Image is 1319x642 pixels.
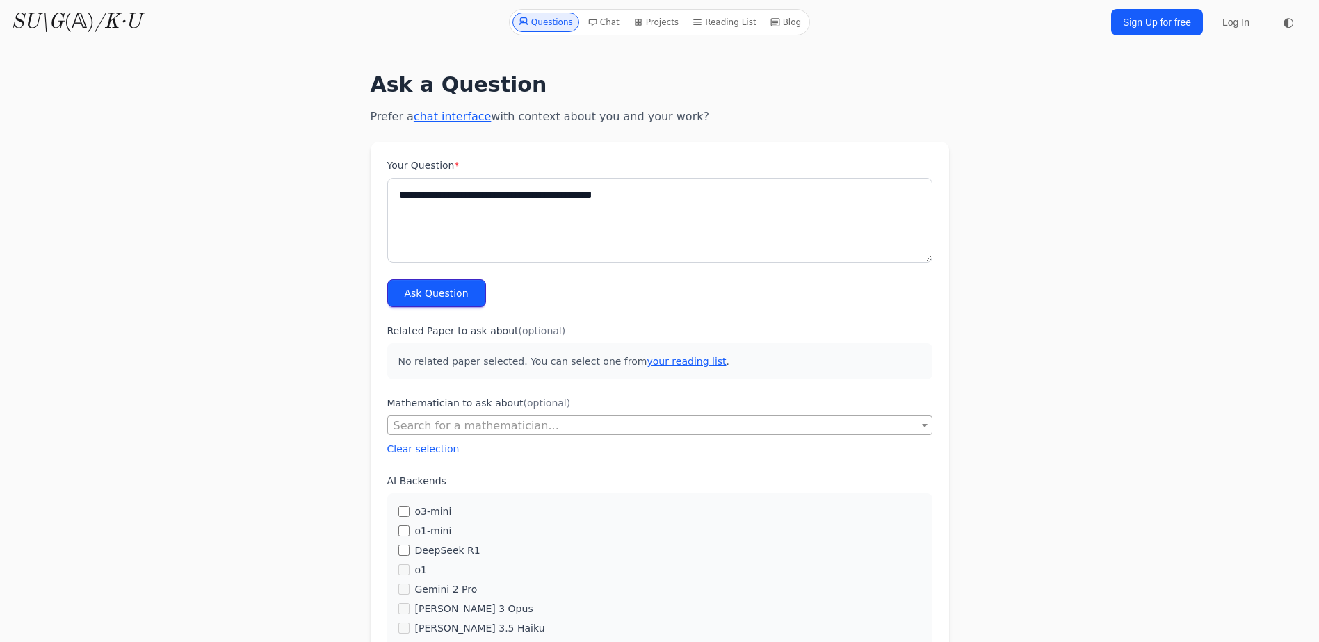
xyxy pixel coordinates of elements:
a: your reading list [647,356,726,367]
a: Blog [765,13,807,32]
i: /K·U [95,12,141,33]
p: No related paper selected. You can select one from . [387,343,932,379]
a: Questions [512,13,579,32]
label: DeepSeek R1 [415,543,480,557]
span: Search for a mathematician... [387,415,932,435]
a: Sign Up for free [1111,9,1203,35]
label: Mathematician to ask about [387,396,932,410]
label: Related Paper to ask about [387,324,932,338]
a: Reading List [687,13,762,32]
h1: Ask a Question [371,72,949,97]
i: SU\G [11,12,64,33]
label: o1 [415,563,427,577]
span: Search for a mathematician... [388,416,932,436]
a: SU\G(𝔸)/K·U [11,10,141,35]
span: (optional) [519,325,566,336]
label: o1-mini [415,524,452,538]
label: [PERSON_NAME] 3.5 Haiku [415,621,545,635]
label: Your Question [387,158,932,172]
label: AI Backends [387,474,932,488]
label: o3-mini [415,504,452,518]
span: ◐ [1283,16,1294,28]
a: Chat [582,13,625,32]
a: chat interface [414,110,491,123]
a: Log In [1214,10,1258,35]
button: Ask Question [387,279,486,307]
button: ◐ [1275,8,1302,36]
span: (optional) [524,397,571,409]
p: Prefer a with context about you and your work? [371,108,949,125]
button: Clear selection [387,442,460,456]
label: Gemini 2 Pro [415,582,478,596]
a: Projects [628,13,684,32]
span: Search for a mathematician... [394,419,559,432]
label: [PERSON_NAME] 3 Opus [415,602,533,616]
